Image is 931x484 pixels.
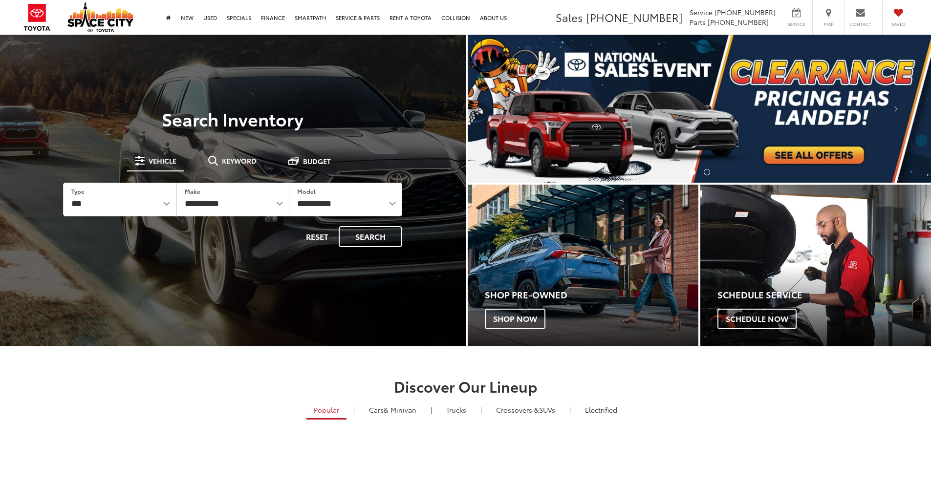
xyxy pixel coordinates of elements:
[489,401,563,418] a: SUVs
[485,309,545,329] span: Shop Now
[298,226,337,247] button: Reset
[485,290,698,300] h4: Shop Pre-Owned
[351,405,357,415] li: |
[862,54,931,163] button: Click to view next picture.
[362,401,424,418] a: Cars
[708,17,769,27] span: [PHONE_NUMBER]
[71,187,85,195] label: Type
[185,187,200,195] label: Make
[468,185,698,346] a: Shop Pre-Owned Shop Now
[586,9,683,25] span: [PHONE_NUMBER]
[496,405,539,415] span: Crossovers &
[297,187,316,195] label: Model
[439,401,474,418] a: Trucks
[121,378,810,394] h2: Discover Our Lineup
[306,401,346,420] a: Popular
[222,157,257,164] span: Keyword
[67,2,133,32] img: Space City Toyota
[478,405,484,415] li: |
[690,17,706,27] span: Parts
[556,9,583,25] span: Sales
[849,21,871,27] span: Contact
[700,185,931,346] a: Schedule Service Schedule Now
[700,185,931,346] div: Toyota
[41,109,425,128] h3: Search Inventory
[717,309,797,329] span: Schedule Now
[888,21,909,27] span: Saved
[717,290,931,300] h4: Schedule Service
[468,54,537,163] button: Click to view previous picture.
[384,405,416,415] span: & Minivan
[690,7,713,17] span: Service
[818,21,839,27] span: Map
[149,157,176,164] span: Vehicle
[303,158,331,165] span: Budget
[689,169,695,175] li: Go to slide number 1.
[578,401,625,418] a: Electrified
[468,185,698,346] div: Toyota
[339,226,402,247] button: Search
[785,21,807,27] span: Service
[428,405,434,415] li: |
[567,405,573,415] li: |
[704,169,710,175] li: Go to slide number 2.
[714,7,776,17] span: [PHONE_NUMBER]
